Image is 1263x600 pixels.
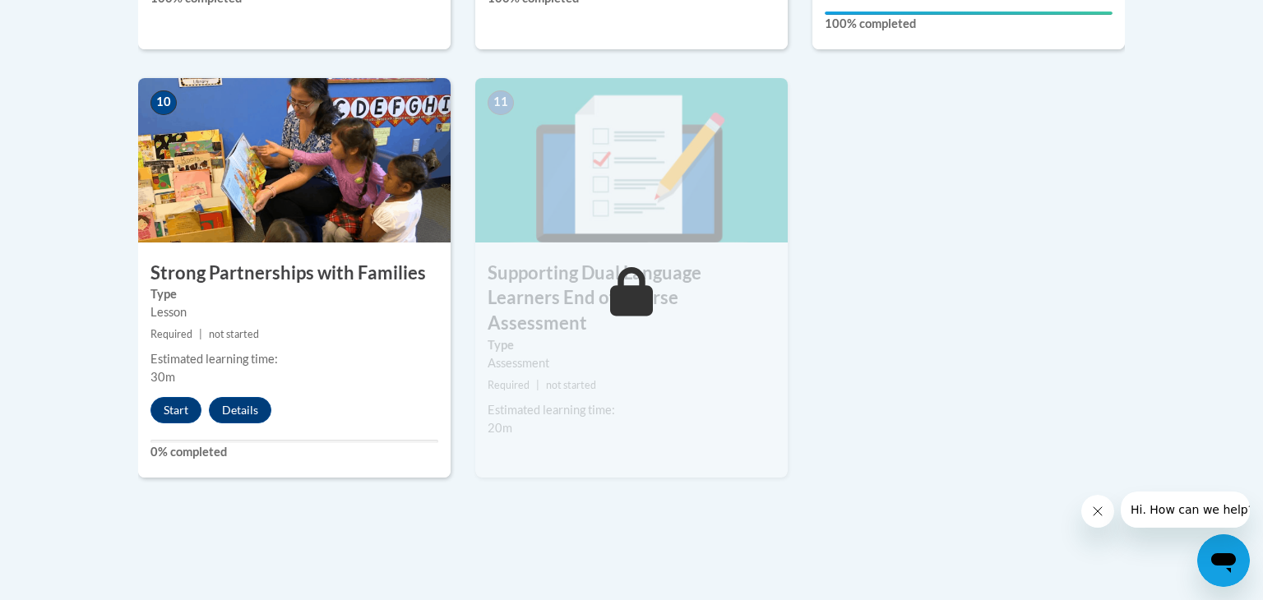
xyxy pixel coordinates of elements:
[536,379,539,391] span: |
[150,303,438,321] div: Lesson
[150,370,175,384] span: 30m
[1121,492,1250,528] iframe: Message from company
[488,90,514,115] span: 11
[475,78,788,242] img: Course Image
[825,12,1113,15] div: Your progress
[488,421,512,435] span: 20m
[209,397,271,423] button: Details
[1081,495,1114,528] iframe: Close message
[488,336,775,354] label: Type
[150,443,438,461] label: 0% completed
[138,261,451,286] h3: Strong Partnerships with Families
[825,15,1113,33] label: 100% completed
[138,78,451,242] img: Course Image
[488,401,775,419] div: Estimated learning time:
[1197,534,1250,587] iframe: Button to launch messaging window
[150,285,438,303] label: Type
[488,379,530,391] span: Required
[546,379,596,391] span: not started
[199,328,202,340] span: |
[475,261,788,336] h3: Supporting Dual Language Learners End of Course Assessment
[150,350,438,368] div: Estimated learning time:
[150,90,177,115] span: 10
[488,354,775,372] div: Assessment
[150,328,192,340] span: Required
[209,328,259,340] span: not started
[10,12,133,25] span: Hi. How can we help?
[150,397,201,423] button: Start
